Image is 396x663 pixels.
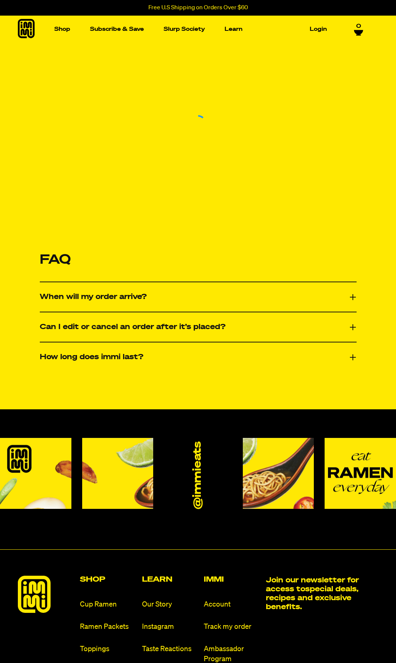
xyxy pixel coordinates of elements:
[266,576,378,611] h2: Join our newsletter for access to special deals, recipes and exclusive benefits.
[51,23,73,35] a: Shop
[222,23,245,35] a: Learn
[191,441,205,509] a: @immieats
[87,23,147,35] a: Subscribe & Save
[40,290,357,304] button: When will my order arrive?
[204,576,260,583] h2: Immi
[325,438,396,509] img: Instagram
[80,599,136,610] a: Cup Ramen
[40,240,357,282] h2: FAQ
[204,622,260,632] a: Track my order
[161,23,208,35] a: Slurp Society
[204,599,260,610] a: Account
[18,576,51,613] img: immieats
[142,622,198,632] a: Instagram
[40,320,357,334] button: Can I edit or cancel an order after it’s placed?
[80,576,136,583] h2: Shop
[142,576,198,583] h2: Learn
[354,23,363,36] a: 0
[80,622,136,632] a: Ramen Packets
[80,644,136,654] a: Toppings
[82,438,154,509] img: Instagram
[148,4,248,11] p: Free U.S Shipping on Orders Over $60
[142,599,198,610] a: Our Story
[356,23,361,30] span: 0
[142,644,198,654] a: Taste Reactions
[243,438,314,509] img: Instagram
[40,350,357,364] button: How long does immi last?
[51,16,330,43] nav: Main navigation
[307,23,330,35] a: Login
